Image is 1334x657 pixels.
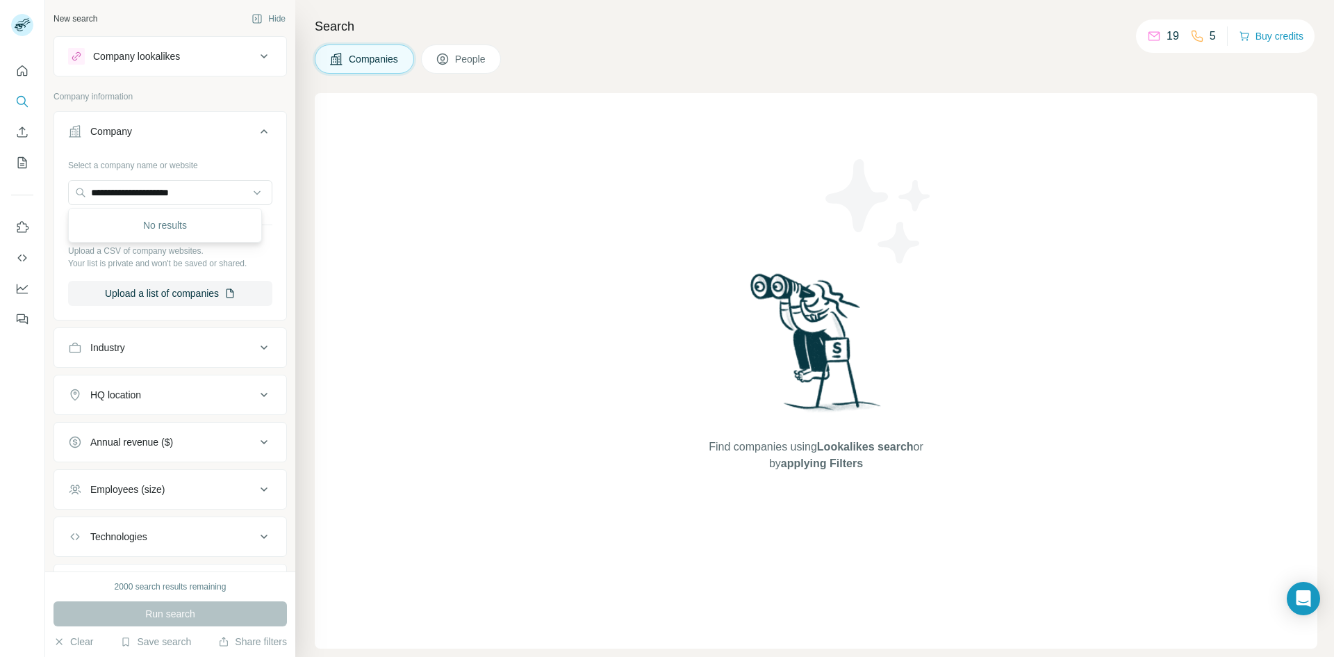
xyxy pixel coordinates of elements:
img: Surfe Illustration - Stars [816,149,941,274]
p: Company information [53,90,287,103]
h4: Search [315,17,1317,36]
span: Find companies using or by [705,439,927,472]
div: HQ location [90,388,141,402]
div: 2000 search results remaining [115,581,227,593]
button: Clear [53,635,93,649]
div: Industry [90,341,125,355]
span: Lookalikes search [817,441,914,453]
button: Buy credits [1239,26,1303,46]
p: 5 [1210,28,1216,44]
div: No results [72,211,258,239]
button: HQ location [54,378,286,412]
button: Share filters [218,635,287,649]
button: Dashboard [11,276,33,301]
button: My lists [11,150,33,175]
p: Your list is private and won't be saved or shared. [68,257,272,270]
button: Keywords [54,567,286,601]
span: applying Filters [781,457,863,469]
div: Open Intercom Messenger [1287,582,1320,615]
p: Upload a CSV of company websites. [68,245,272,257]
button: Employees (size) [54,473,286,506]
button: Enrich CSV [11,120,33,145]
button: Company [54,115,286,154]
button: Annual revenue ($) [54,425,286,459]
div: Technologies [90,530,147,544]
div: New search [53,13,97,25]
button: Feedback [11,307,33,332]
button: Upload a list of companies [68,281,272,306]
button: Use Surfe API [11,245,33,270]
div: Select a company name or website [68,154,272,172]
img: Surfe Illustration - Woman searching with binoculars [744,270,889,425]
span: People [455,52,487,66]
button: Search [11,89,33,114]
button: Technologies [54,520,286,553]
p: 19 [1167,28,1179,44]
div: Company [90,124,132,138]
span: Companies [349,52,400,66]
div: Annual revenue ($) [90,435,173,449]
div: Company lookalikes [93,49,180,63]
button: Industry [54,331,286,364]
button: Use Surfe on LinkedIn [11,215,33,240]
button: Save search [120,635,191,649]
button: Hide [242,8,295,29]
button: Quick start [11,58,33,83]
div: Employees (size) [90,482,165,496]
button: Company lookalikes [54,40,286,73]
